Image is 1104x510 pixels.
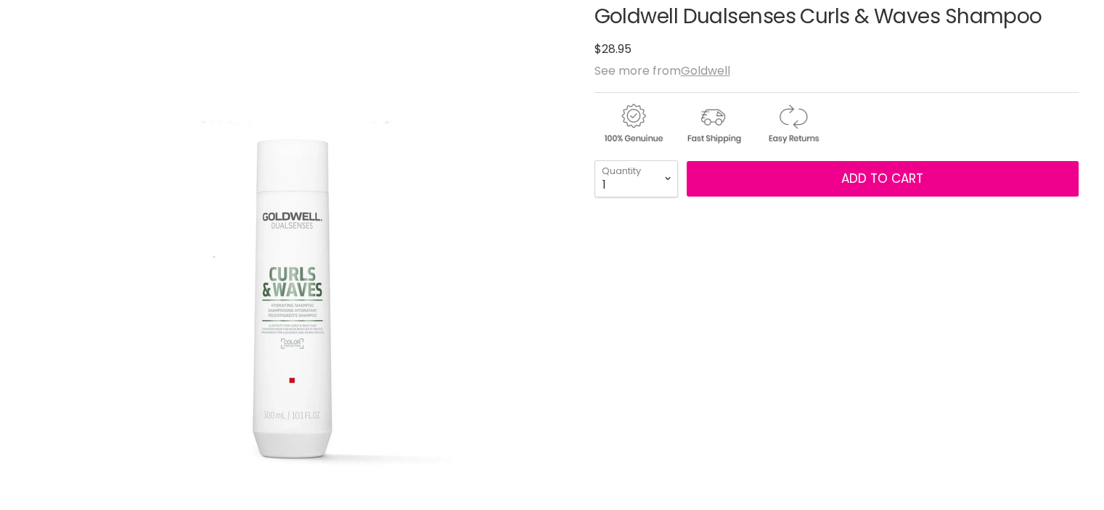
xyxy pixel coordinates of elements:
[841,170,923,187] span: Add to cart
[594,160,678,197] select: Quantity
[674,102,751,146] img: shipping.gif
[594,6,1079,28] h1: Goldwell Dualsenses Curls & Waves Shampoo
[681,62,730,79] a: Goldwell
[594,102,671,146] img: genuine.gif
[687,161,1079,197] button: Add to cart
[754,102,831,146] img: returns.gif
[594,41,631,57] span: $28.95
[594,62,730,79] span: See more from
